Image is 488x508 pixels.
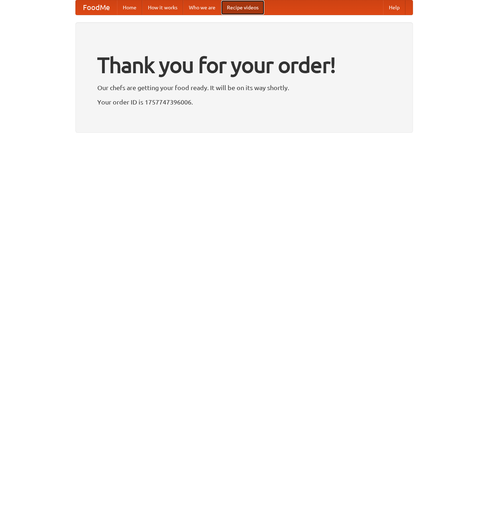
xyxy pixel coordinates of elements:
[117,0,142,15] a: Home
[97,82,391,93] p: Our chefs are getting your food ready. It will be on its way shortly.
[76,0,117,15] a: FoodMe
[142,0,183,15] a: How it works
[383,0,405,15] a: Help
[183,0,221,15] a: Who we are
[97,97,391,107] p: Your order ID is 1757747396006.
[221,0,264,15] a: Recipe videos
[97,48,391,82] h1: Thank you for your order!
